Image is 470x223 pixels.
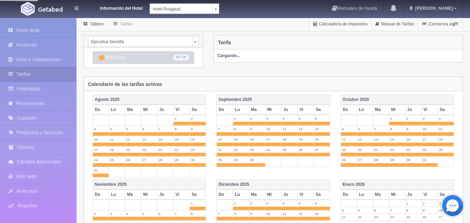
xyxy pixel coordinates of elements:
th: Vi [174,105,190,115]
label: 9 [422,207,437,214]
label: 2 [406,115,421,122]
th: Ju [157,105,173,115]
th: Ma [373,105,389,115]
th: Agosto 2025 [93,95,206,105]
a: Tablero [90,22,104,26]
label: 13 [357,136,373,143]
th: Vi [297,190,313,200]
label: 28 [217,157,232,163]
span: [PERSON_NAME] [413,6,453,11]
label: 10 [265,210,281,217]
label: 4 [109,126,125,132]
th: Ju [405,105,421,115]
label: 6 [141,126,157,132]
a: Ejecutiva Sencilla [88,36,199,47]
label: 5 [357,207,373,214]
label: 7 [174,210,189,217]
label: 13 [314,210,330,217]
label: 7 [158,126,173,132]
th: Lu [233,105,249,115]
th: Sa [314,105,330,115]
label: 20 [141,146,157,153]
th: Sa [190,190,206,200]
label: 24 [93,157,109,163]
th: Septiembre 2025 [217,95,330,105]
label: 1 [233,115,249,122]
label: 27 [357,157,373,163]
label: 1 [406,200,421,207]
label: 23 [406,146,421,153]
label: 23 [190,146,206,153]
label: 11 [281,210,297,217]
label: 5 [125,126,141,132]
label: 11 [341,214,357,220]
label: 26 [341,157,357,163]
label: 1 [190,200,206,207]
label: 16 [406,136,421,143]
th: Diciembre 2025 [217,180,330,190]
label: 19 [125,146,141,153]
label: 10 [422,126,437,132]
th: Ma [249,190,265,200]
label: 28 [158,157,173,163]
label: 19 [341,146,357,153]
label: 8 [190,210,206,217]
label: 8 [389,126,405,132]
label: 9 [249,210,265,217]
h4: Tarifa [218,40,231,45]
label: 8 [233,210,249,217]
label: 18 [281,136,297,143]
label: 21 [373,146,389,153]
label: 5 [341,126,357,132]
label: 12 [357,214,373,220]
th: Do [341,190,357,200]
label: 15 [406,214,421,220]
th: Sa [438,190,454,200]
label: 31 [93,167,109,174]
label: 25 [109,157,125,163]
th: Ma [125,190,141,200]
label: 30 [406,157,421,163]
label: 23 [249,146,265,153]
label: 15 [389,136,405,143]
label: 14 [217,136,232,143]
th: Vi [422,105,438,115]
label: 12 [298,126,313,132]
label: 3 [93,126,109,132]
label: 22 [389,146,405,153]
img: Getabed [21,2,35,16]
label: 1 [233,200,249,207]
label: 4 [281,200,297,207]
label: 13 [373,214,389,220]
th: Mi [265,190,281,200]
th: Sa [438,105,454,115]
label: 12 [341,136,357,143]
label: 30 [190,157,206,163]
label: 1 [389,115,405,122]
label: 7 [217,210,232,217]
label: 29 [233,157,249,163]
label: 27 [141,157,157,163]
label: 25 [281,146,297,153]
label: 17 [438,214,454,220]
label: 6 [314,115,330,122]
label: 5 [298,200,313,207]
th: Lu [233,190,249,200]
label: 2 [249,200,265,207]
label: 29 [174,157,189,163]
span: Ejecutiva Sencilla [91,37,189,47]
a: Manual de Tarifas [372,17,418,31]
th: Noviembre 2025 [93,180,206,190]
label: 6 [357,126,373,132]
label: 2 [93,210,109,217]
label: 22 [174,146,189,153]
span: 607.00 [173,55,189,60]
label: 17 [93,146,109,153]
th: Ju [281,190,297,200]
label: 24 [422,146,437,153]
th: Do [93,190,109,200]
label: 3 [422,115,437,122]
label: 10 [438,207,454,214]
label: 17 [422,136,437,143]
label: 12 [298,210,313,217]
